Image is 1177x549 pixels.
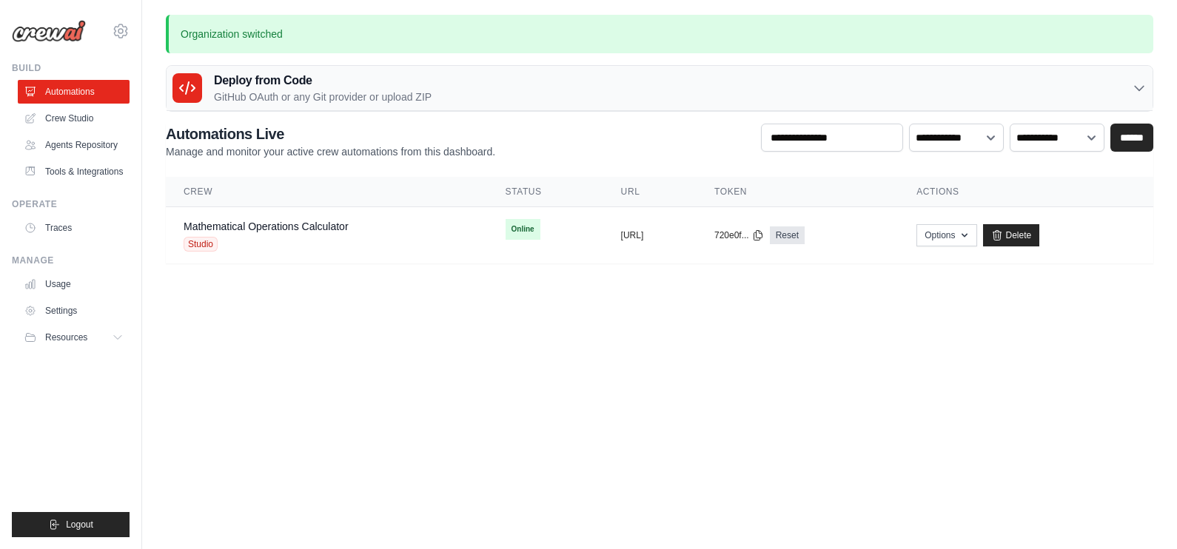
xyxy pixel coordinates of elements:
a: Delete [983,224,1040,246]
p: Organization switched [166,15,1153,53]
a: Reset [770,226,805,244]
button: Resources [18,326,130,349]
button: Logout [12,512,130,537]
th: Token [697,177,899,207]
span: Logout [66,519,93,531]
a: Settings [18,299,130,323]
div: Manage [12,255,130,266]
span: Studio [184,237,218,252]
h2: Automations Live [166,124,495,144]
h3: Deploy from Code [214,72,432,90]
a: Tools & Integrations [18,160,130,183]
a: Traces [18,216,130,240]
span: Online [506,219,540,240]
a: Agents Repository [18,133,130,157]
div: Build [12,62,130,74]
th: Actions [899,177,1153,207]
a: Crew Studio [18,107,130,130]
span: Resources [45,331,87,343]
a: Usage [18,272,130,296]
p: Manage and monitor your active crew automations from this dashboard. [166,144,495,159]
button: 720e0f... [714,229,764,241]
th: URL [603,177,697,207]
img: Logo [12,20,86,42]
th: Crew [166,177,488,207]
div: Operate [12,198,130,210]
button: Options [916,224,976,246]
a: Mathematical Operations Calculator [184,220,349,232]
a: Automations [18,80,130,104]
th: Status [488,177,603,207]
p: GitHub OAuth or any Git provider or upload ZIP [214,90,432,104]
